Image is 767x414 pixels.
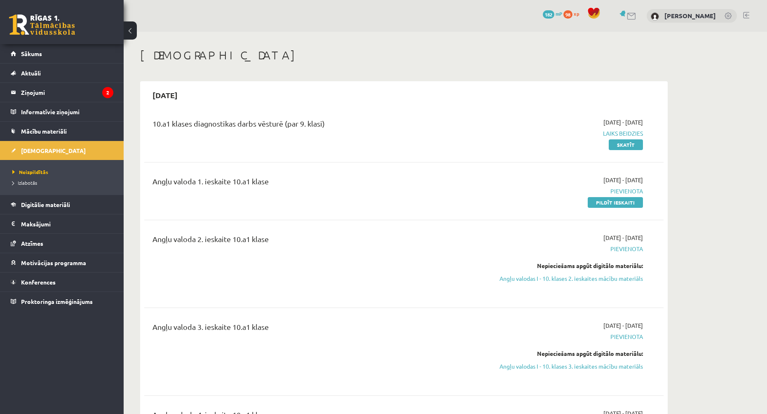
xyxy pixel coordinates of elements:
a: Motivācijas programma [11,253,113,272]
span: Neizpildītās [12,169,48,175]
span: Aktuāli [21,69,41,77]
a: 98 xp [563,10,583,17]
span: Pievienota [488,332,643,341]
span: [DATE] - [DATE] [603,233,643,242]
legend: Ziņojumi [21,83,113,102]
span: Mācību materiāli [21,127,67,135]
span: [DATE] - [DATE] [603,321,643,330]
a: Atzīmes [11,234,113,253]
img: Ralfs Korņejevs [651,12,659,21]
span: Motivācijas programma [21,259,86,266]
a: Angļu valodas I - 10. klases 3. ieskaites mācību materiāls [488,362,643,371]
span: Sākums [21,50,42,57]
a: [PERSON_NAME] [664,12,716,20]
a: Proktoringa izmēģinājums [11,292,113,311]
div: Angļu valoda 1. ieskaite 10.a1 klase [152,176,475,191]
a: Pildīt ieskaiti [588,197,643,208]
a: Informatīvie ziņojumi [11,102,113,121]
span: Izlabotās [12,179,37,186]
legend: Informatīvie ziņojumi [21,102,113,121]
div: Nepieciešams apgūt digitālo materiālu: [488,349,643,358]
div: Angļu valoda 3. ieskaite 10.a1 klase [152,321,475,336]
a: Izlabotās [12,179,115,186]
h2: [DATE] [144,85,186,105]
div: Angļu valoda 2. ieskaite 10.a1 klase [152,233,475,249]
a: Maksājumi [11,214,113,233]
a: Ziņojumi2 [11,83,113,102]
a: Sākums [11,44,113,63]
span: Konferences [21,278,56,286]
span: Atzīmes [21,240,43,247]
span: mP [556,10,562,17]
a: Neizpildītās [12,168,115,176]
a: Angļu valodas I - 10. klases 2. ieskaites mācību materiāls [488,274,643,283]
span: xp [574,10,579,17]
span: [DATE] - [DATE] [603,118,643,127]
span: Digitālie materiāli [21,201,70,208]
span: [DEMOGRAPHIC_DATA] [21,147,86,154]
div: 10.a1 klases diagnostikas darbs vēsturē (par 9. klasi) [152,118,475,133]
a: Rīgas 1. Tālmācības vidusskola [9,14,75,35]
span: Proktoringa izmēģinājums [21,298,93,305]
a: Mācību materiāli [11,122,113,141]
span: [DATE] - [DATE] [603,176,643,184]
a: Digitālie materiāli [11,195,113,214]
i: 2 [102,87,113,98]
div: Nepieciešams apgūt digitālo materiālu: [488,261,643,270]
span: Pievienota [488,245,643,253]
a: [DEMOGRAPHIC_DATA] [11,141,113,160]
span: Laiks beidzies [488,129,643,138]
a: Konferences [11,273,113,292]
a: 182 mP [543,10,562,17]
legend: Maksājumi [21,214,113,233]
span: 98 [563,10,572,19]
a: Skatīt [609,139,643,150]
span: 182 [543,10,554,19]
a: Aktuāli [11,64,113,82]
span: Pievienota [488,187,643,195]
h1: [DEMOGRAPHIC_DATA] [140,48,668,62]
